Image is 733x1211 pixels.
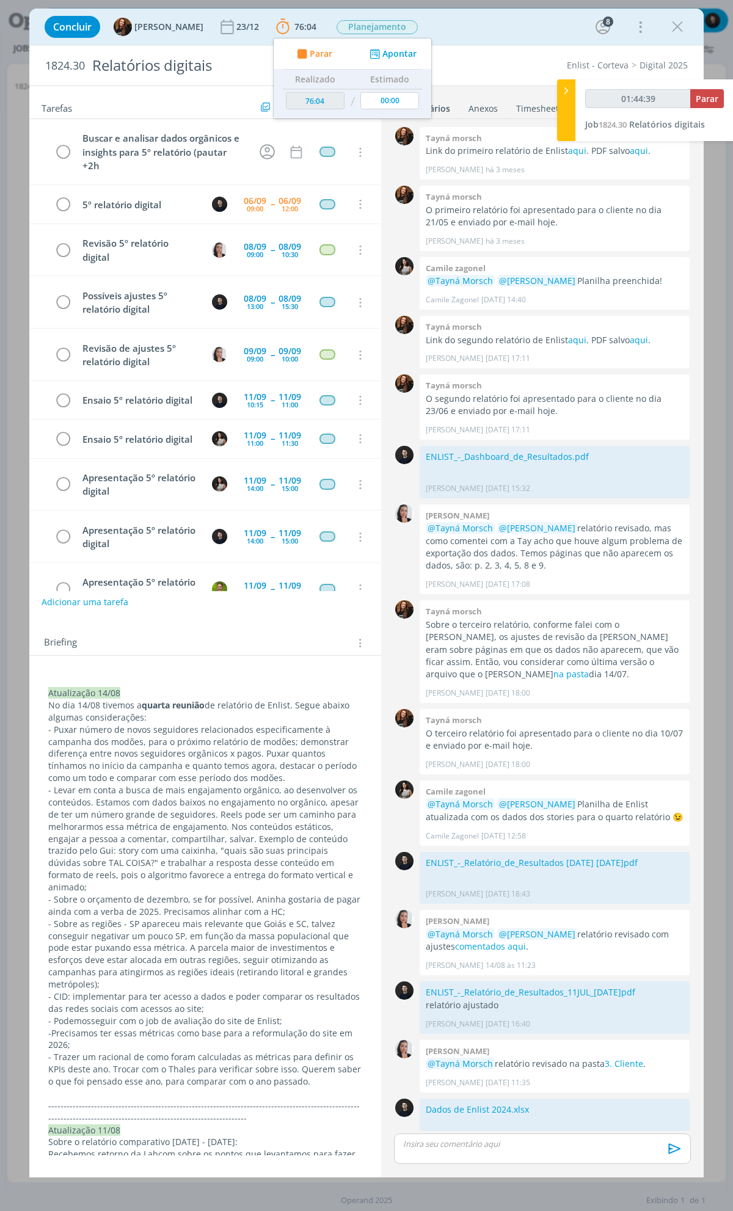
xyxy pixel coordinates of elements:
[310,49,332,58] span: Parar
[428,522,493,534] span: @Tayná Morsch
[426,380,482,391] b: Tayná morsch
[599,119,627,130] span: 1824.30
[395,981,414,1000] img: C
[499,275,575,286] span: @[PERSON_NAME]
[486,960,536,971] span: 14/08 às 11:23
[212,197,227,212] img: C
[630,145,648,156] a: aqui
[244,476,266,485] div: 11/09
[426,483,483,494] p: [PERSON_NAME]
[499,798,575,810] span: @[PERSON_NAME]
[395,1099,414,1117] img: C
[426,1019,483,1030] p: [PERSON_NAME]
[48,991,362,1015] p: - CID: implementar para ter acesso a dados e poder comparar os resultados das redes sociais com a...
[486,759,530,770] span: [DATE] 18:00
[210,580,228,598] button: T
[630,334,648,346] a: aqui
[247,401,263,408] div: 10:15
[282,537,298,544] div: 15:00
[41,591,129,613] button: Adicionar uma tarefa
[114,18,132,36] img: T
[395,504,414,523] img: C
[469,103,498,115] div: Anexos
[348,89,358,114] td: /
[426,999,684,1011] p: relatório ajustado
[244,529,266,537] div: 11/09
[91,1015,282,1027] span: seguir com o job de avaliação do site de Enlist;
[212,476,227,492] img: C
[271,200,274,208] span: --
[426,715,482,726] b: Tayná morsch
[279,197,301,205] div: 06/09
[48,1100,360,1124] span: -------------------------------------------------------------------------------------------------...
[282,205,298,212] div: 12:00
[426,424,483,435] p: [PERSON_NAME]
[426,275,684,287] p: Planilha preenchida!
[486,353,530,364] span: [DATE] 17:11
[426,915,489,926] b: [PERSON_NAME]
[426,986,635,998] a: ENLIST_-_Relatório_de_Resultados_11JUL_[DATE]pdf
[293,48,332,60] button: Parar
[426,133,482,144] b: Tayná morsch
[48,1015,362,1027] p: - Podemos
[499,928,575,940] span: @[PERSON_NAME]
[247,590,263,597] div: 14:00
[244,581,266,590] div: 11/09
[426,579,483,590] p: [PERSON_NAME]
[568,334,586,346] a: aqui
[271,396,274,404] span: --
[279,393,301,401] div: 11/09
[247,537,263,544] div: 14:00
[395,446,414,464] img: C
[629,118,705,130] span: Relatórios digitais
[273,17,319,37] button: 76:04
[690,89,724,108] button: Parar
[585,118,705,130] a: Job1824.30Relatórios digitais
[593,17,613,37] button: 8
[283,70,348,89] th: Realizado
[279,529,301,537] div: 11/09
[426,960,483,971] p: [PERSON_NAME]
[210,346,228,364] button: C
[282,303,298,310] div: 15:30
[271,584,274,593] span: --
[426,164,483,175] p: [PERSON_NAME]
[210,475,228,493] button: C
[212,294,227,310] img: C
[395,257,414,275] img: C
[271,351,274,359] span: --
[486,579,530,590] span: [DATE] 17:08
[282,485,298,492] div: 15:00
[279,242,301,251] div: 08/09
[426,321,482,332] b: Tayná morsch
[48,1124,120,1136] span: Atualização 11/08
[48,1051,362,1088] p: - Trazer um racional de como foram calculadas as métricas para definir os KPIs deste ano. Trocar ...
[142,699,205,711] strong: quarta reunião
[244,197,266,205] div: 06/09
[282,355,298,362] div: 10:00
[210,391,228,409] button: C
[212,529,227,544] img: C
[426,889,483,900] p: [PERSON_NAME]
[271,434,274,443] span: --
[426,191,482,202] b: Tayná morsch
[48,1027,362,1052] p: Precisamos ter essas métricas como base para a reformulação do site em 2026;
[244,294,266,303] div: 08/09
[426,353,483,364] p: [PERSON_NAME]
[53,22,92,32] span: Concluir
[134,23,203,31] span: [PERSON_NAME]
[428,798,493,810] span: @Tayná Morsch
[271,533,274,541] span: --
[426,1046,489,1056] b: [PERSON_NAME]
[247,440,263,446] div: 11:00
[282,251,298,258] div: 10:30
[279,431,301,440] div: 11/09
[77,131,248,173] div: Buscar e analisar dados orgânicos e insights para 5º relatório (pautar +2h
[212,393,227,408] img: C
[395,600,414,619] img: T
[48,784,362,893] p: - Levar em conta a busca de mais engajamento orgânico, ao desenvolver os conteúdos. Estamos com d...
[395,709,414,727] img: T
[395,910,414,928] img: C
[279,294,301,303] div: 08/09
[428,928,493,940] span: @Tayná Morsch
